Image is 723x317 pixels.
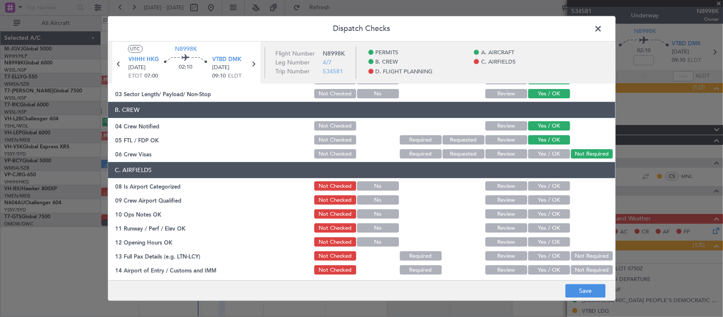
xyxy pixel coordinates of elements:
[528,266,570,275] button: Yes / OK
[571,266,613,275] button: Not Required
[528,252,570,261] button: Yes / OK
[528,238,570,247] button: Yes / OK
[571,252,613,261] button: Not Required
[528,122,570,131] button: Yes / OK
[528,224,570,233] button: Yes / OK
[528,196,570,205] button: Yes / OK
[571,150,613,159] button: Not Required
[565,284,606,298] button: Save
[528,89,570,99] button: Yes / OK
[528,182,570,191] button: Yes / OK
[528,150,570,159] button: Yes / OK
[528,210,570,219] button: Yes / OK
[108,16,615,42] header: Dispatch Checks
[528,136,570,145] button: Yes / OK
